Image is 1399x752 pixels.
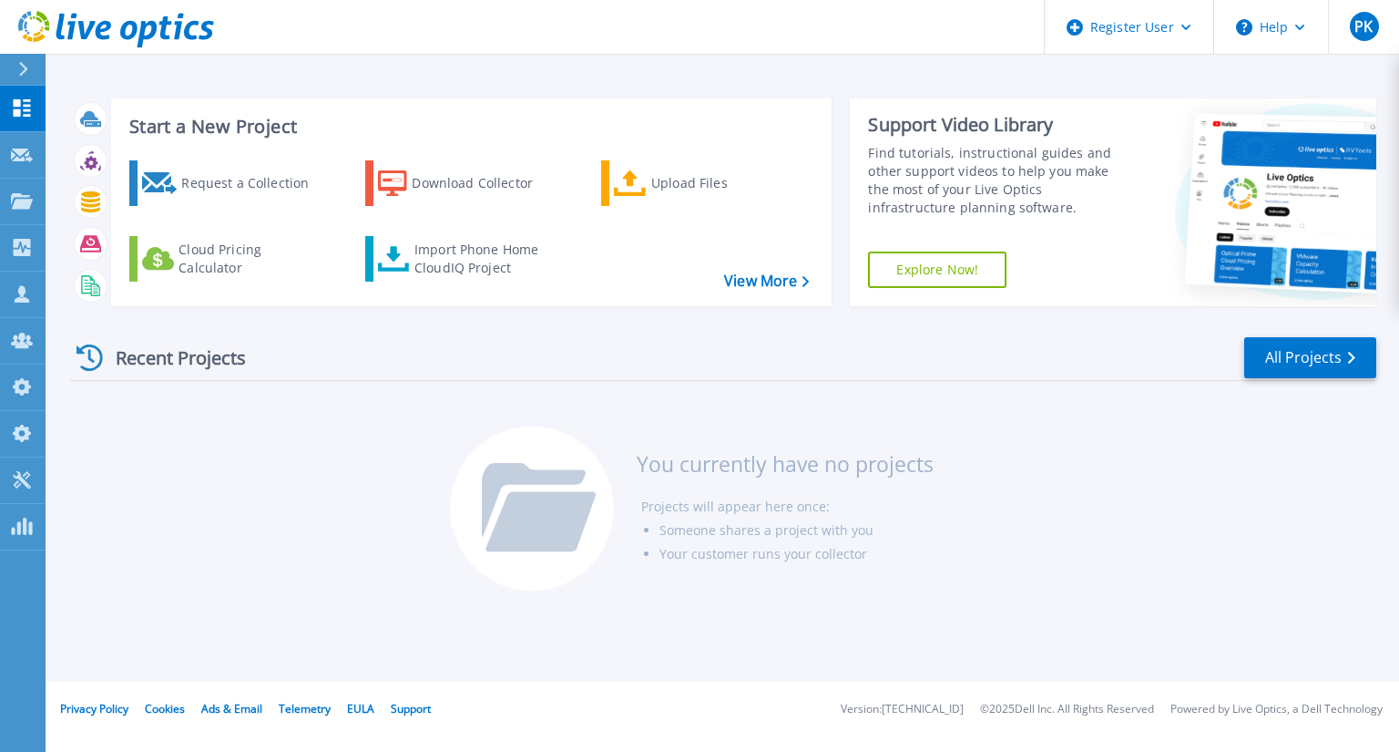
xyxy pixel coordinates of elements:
[659,519,934,542] li: Someone shares a project with you
[181,165,327,201] div: Request a Collection
[980,704,1154,716] li: © 2025 Dell Inc. All Rights Reserved
[868,252,1006,288] a: Explore Now!
[201,701,262,716] a: Ads & Email
[1170,704,1383,716] li: Powered by Live Optics, a Dell Technology
[651,165,797,201] div: Upload Files
[637,454,934,474] h3: You currently have no projects
[279,701,331,716] a: Telemetry
[70,335,271,380] div: Recent Projects
[60,701,128,716] a: Privacy Policy
[841,704,964,716] li: Version: [TECHNICAL_ID]
[129,160,332,206] a: Request a Collection
[659,542,934,566] li: Your customer runs your collector
[724,273,809,290] a: View More
[1354,19,1373,34] span: PK
[1244,337,1376,378] a: All Projects
[347,701,374,716] a: EULA
[145,701,185,716] a: Cookies
[365,160,568,206] a: Download Collector
[601,160,804,206] a: Upload Files
[129,117,809,137] h3: Start a New Project
[868,113,1132,137] div: Support Video Library
[414,241,557,277] div: Import Phone Home CloudIQ Project
[641,495,934,519] li: Projects will appear here once:
[412,165,557,201] div: Download Collector
[391,701,431,716] a: Support
[179,241,324,277] div: Cloud Pricing Calculator
[868,144,1132,217] div: Find tutorials, instructional guides and other support videos to help you make the most of your L...
[129,236,332,282] a: Cloud Pricing Calculator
